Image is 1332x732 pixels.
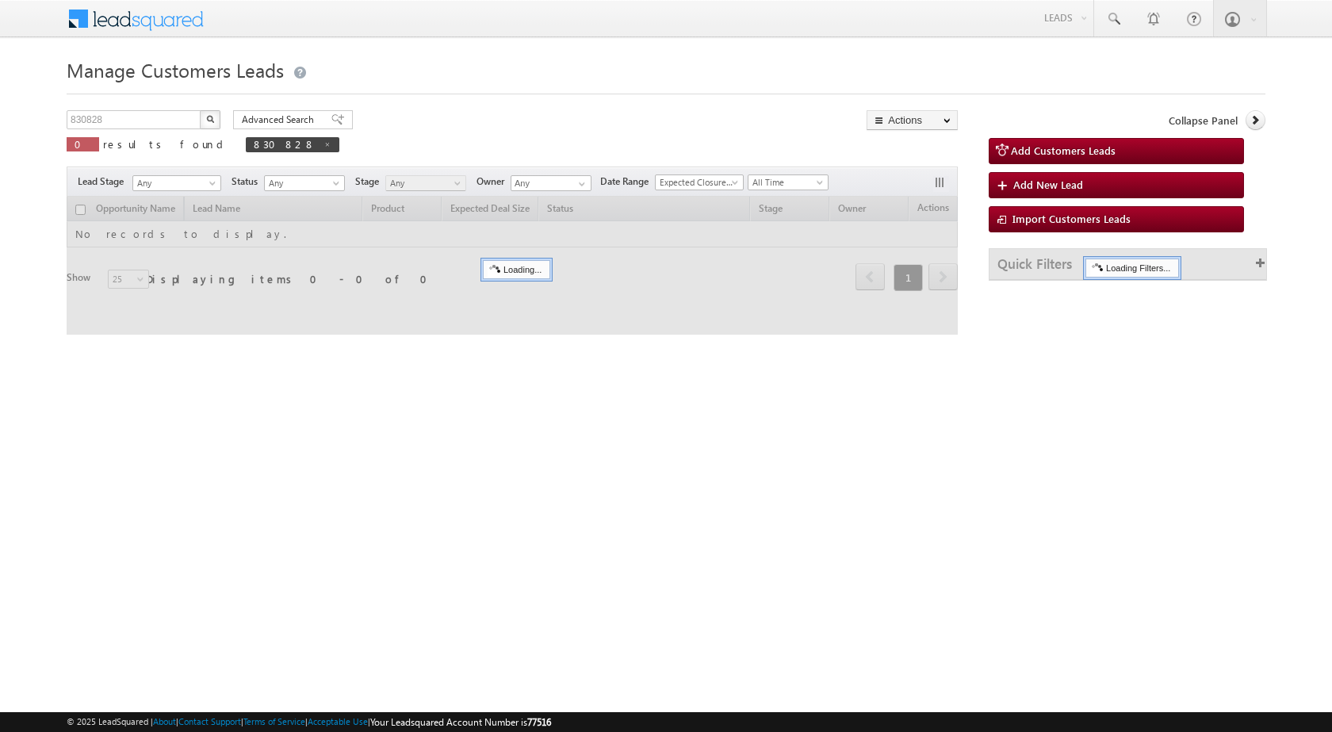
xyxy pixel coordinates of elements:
[67,715,551,730] span: © 2025 LeadSquared | | | | |
[133,176,216,190] span: Any
[78,174,130,189] span: Lead Stage
[232,174,264,189] span: Status
[242,113,319,127] span: Advanced Search
[254,137,316,151] span: 830828
[153,716,176,726] a: About
[656,175,738,190] span: Expected Closure Date
[483,260,550,279] div: Loading...
[264,175,345,191] a: Any
[527,716,551,728] span: 77516
[1012,212,1131,225] span: Import Customers Leads
[1011,144,1116,157] span: Add Customers Leads
[1169,113,1238,128] span: Collapse Panel
[655,174,744,190] a: Expected Closure Date
[1013,178,1083,191] span: Add New Lead
[477,174,511,189] span: Owner
[308,716,368,726] a: Acceptable Use
[748,175,824,190] span: All Time
[355,174,385,189] span: Stage
[206,115,214,123] img: Search
[243,716,305,726] a: Terms of Service
[103,137,229,151] span: results found
[67,57,284,82] span: Manage Customers Leads
[178,716,241,726] a: Contact Support
[511,175,591,191] input: Type to Search
[385,175,466,191] a: Any
[386,176,461,190] span: Any
[600,174,655,189] span: Date Range
[1085,259,1179,278] div: Loading Filters...
[75,137,91,151] span: 0
[570,176,590,192] a: Show All Items
[132,175,221,191] a: Any
[748,174,829,190] a: All Time
[265,176,340,190] span: Any
[867,110,958,130] button: Actions
[370,716,551,728] span: Your Leadsquared Account Number is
